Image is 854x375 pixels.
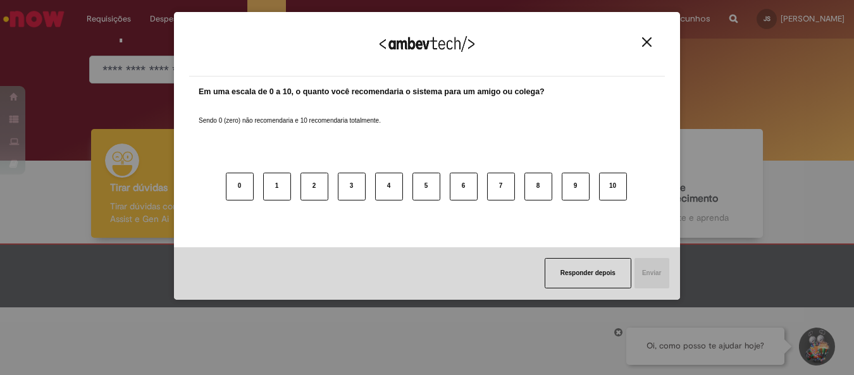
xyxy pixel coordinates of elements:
button: 3 [338,173,366,200]
button: 8 [524,173,552,200]
button: 10 [599,173,627,200]
img: Close [642,37,652,47]
button: 2 [300,173,328,200]
button: 1 [263,173,291,200]
button: 9 [562,173,590,200]
button: 0 [226,173,254,200]
button: Responder depois [545,258,631,288]
label: Em uma escala de 0 a 10, o quanto você recomendaria o sistema para um amigo ou colega? [199,86,545,98]
button: 4 [375,173,403,200]
button: 5 [412,173,440,200]
button: 7 [487,173,515,200]
button: 6 [450,173,478,200]
label: Sendo 0 (zero) não recomendaria e 10 recomendaria totalmente. [199,101,381,125]
button: Close [638,37,655,47]
img: Logo Ambevtech [380,36,474,52]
